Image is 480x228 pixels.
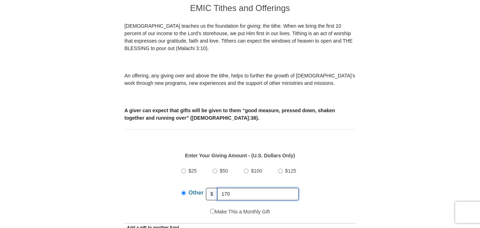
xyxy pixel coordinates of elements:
[185,153,295,158] strong: Enter Your Giving Amount - (U.S. Dollars Only)
[124,108,335,121] b: A giver can expect that gifts will be given to them “good measure, pressed down, shaken together ...
[206,188,218,200] span: $
[188,168,197,174] span: $25
[220,168,228,174] span: $50
[188,190,204,196] span: Other
[217,188,299,200] input: Other Amount
[124,72,356,87] p: An offering, any giving over and above the tithe, helps to further the growth of [DEMOGRAPHIC_DAT...
[210,208,270,216] label: Make This a Monthly Gift
[251,168,262,174] span: $100
[124,22,356,52] p: [DEMOGRAPHIC_DATA] teaches us the foundation for giving: the tithe. When we bring the first 10 pe...
[210,209,215,213] input: Make This a Monthly Gift
[285,168,296,174] span: $125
